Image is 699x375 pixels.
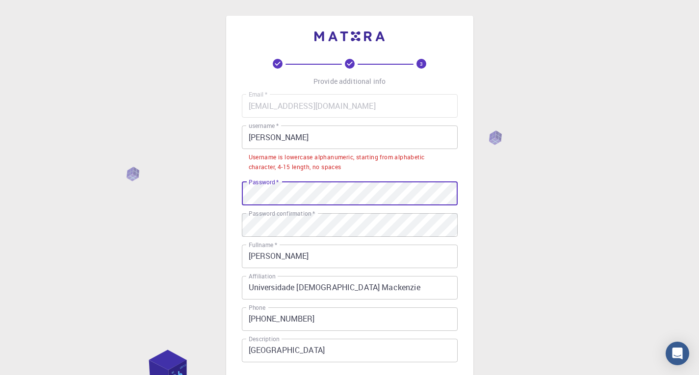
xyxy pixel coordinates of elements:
[249,335,280,343] label: Description
[420,60,423,67] text: 3
[249,303,265,312] label: Phone
[249,178,279,186] label: Password
[313,76,386,86] p: Provide additional info
[666,342,689,365] div: Open Intercom Messenger
[249,209,315,218] label: Password confirmation
[249,122,279,130] label: username
[249,90,267,99] label: Email
[249,152,451,172] div: Username is lowercase alphanumeric, starting from alphabetic character, 4-15 length, no spaces
[249,241,277,249] label: Fullname
[249,272,275,280] label: Affiliation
